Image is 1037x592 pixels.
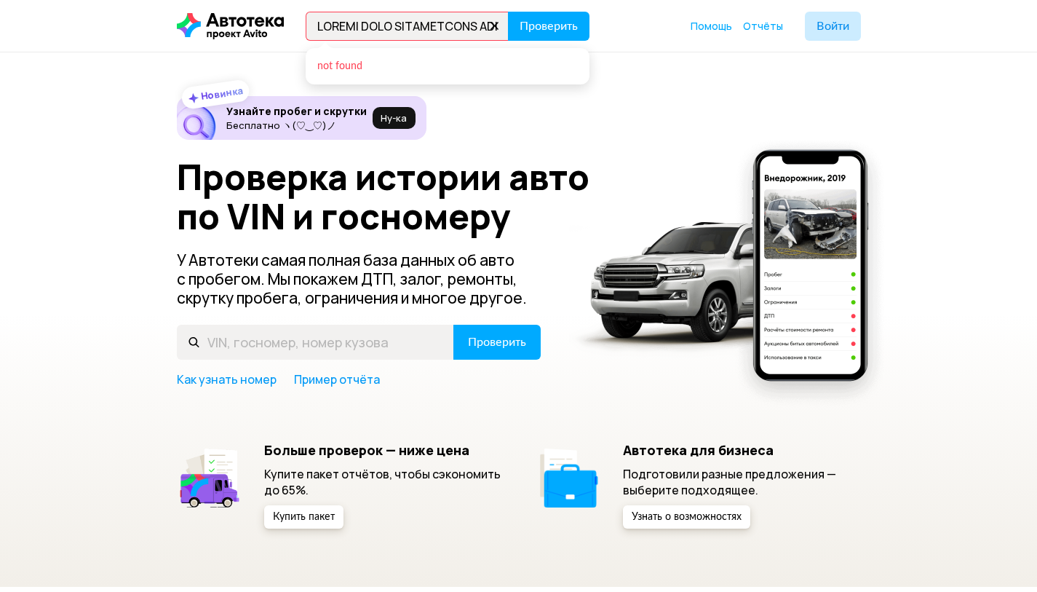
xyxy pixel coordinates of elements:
h5: Автотека для бизнеса [623,442,861,458]
button: Проверить [453,325,541,360]
h5: Больше проверок — ниже цена [264,442,502,458]
button: Проверить [508,12,589,41]
span: Узнать о возможностях [632,512,742,522]
p: Подготовили разные предложения — выберите подходящее. [623,466,861,498]
span: Купить пакет [273,512,335,522]
strong: Новинка [199,84,244,103]
div: not found [317,60,575,73]
p: Купите пакет отчётов, чтобы сэкономить до 65%. [264,466,502,498]
span: Ну‑ка [381,112,407,124]
h6: Узнайте пробег и скрутки [226,105,367,118]
h1: Проверка истории авто по VIN и госномеру [177,157,611,236]
a: Помощь [691,19,732,33]
p: У Автотеки самая полная база данных об авто с пробегом. Мы покажем ДТП, залог, ремонты, скрутку п... [177,250,542,307]
span: Проверить [520,20,578,32]
span: Войти [817,20,849,32]
a: Пример отчёта [294,371,380,387]
p: Бесплатно ヽ(♡‿♡)ノ [226,119,367,131]
button: Войти [805,12,861,41]
a: Как узнать номер [177,371,277,387]
a: Отчёты [743,19,783,33]
button: Узнать о возможностях [623,505,750,529]
input: VIN, госномер, номер кузова [306,12,509,41]
button: Купить пакет [264,505,343,529]
span: Проверить [468,336,526,348]
input: VIN, госномер, номер кузова [177,325,454,360]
